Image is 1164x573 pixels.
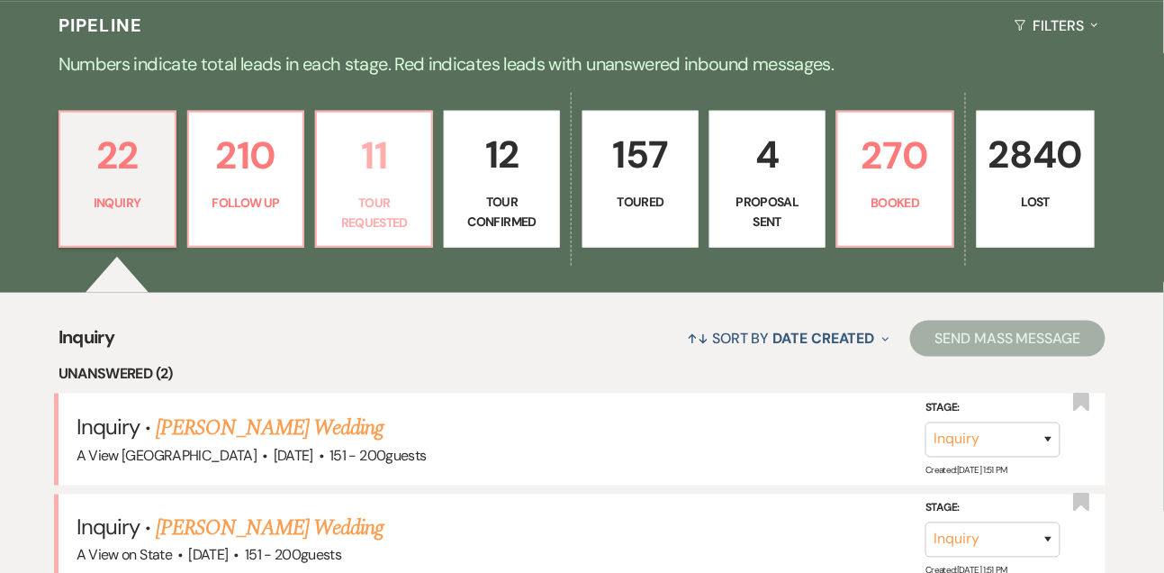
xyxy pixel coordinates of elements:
[156,513,383,545] a: [PERSON_NAME] Wedding
[328,193,420,233] p: Tour Requested
[77,446,257,465] span: A View [GEOGRAPHIC_DATA]
[188,546,228,565] span: [DATE]
[329,446,426,465] span: 151 - 200 guests
[836,111,954,248] a: 270Booked
[1007,2,1105,50] button: Filters
[77,413,140,441] span: Inquiry
[849,193,942,213] p: Booked
[594,124,687,185] p: 157
[721,192,814,232] p: Proposal Sent
[274,446,313,465] span: [DATE]
[925,465,1007,477] span: Created: [DATE] 1:51 PM
[680,314,896,362] button: Sort By Date Created
[849,125,942,186] p: 270
[709,111,826,248] a: 4Proposal Sent
[315,111,433,248] a: 11Tour Requested
[59,111,176,248] a: 22Inquiry
[925,499,1060,519] label: Stage:
[594,192,687,212] p: Toured
[59,323,115,362] span: Inquiry
[444,111,560,248] a: 12Tour Confirmed
[187,111,305,248] a: 210Follow Up
[456,124,548,185] p: 12
[59,13,143,38] h3: Pipeline
[59,362,1106,386] li: Unanswered (2)
[71,193,164,213] p: Inquiry
[77,514,140,541] span: Inquiry
[71,125,164,186] p: 22
[988,124,1083,185] p: 2840
[925,399,1060,419] label: Stage:
[773,329,875,348] span: Date Created
[200,125,293,186] p: 210
[687,329,708,348] span: ↑↓
[988,192,1083,212] p: Lost
[156,412,383,444] a: [PERSON_NAME] Wedding
[77,546,172,565] span: A View on State
[200,193,293,213] p: Follow Up
[721,124,814,185] p: 4
[977,111,1095,248] a: 2840Lost
[328,125,420,186] p: 11
[456,192,548,232] p: Tour Confirmed
[582,111,699,248] a: 157Toured
[910,321,1106,357] button: Send Mass Message
[245,546,341,565] span: 151 - 200 guests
